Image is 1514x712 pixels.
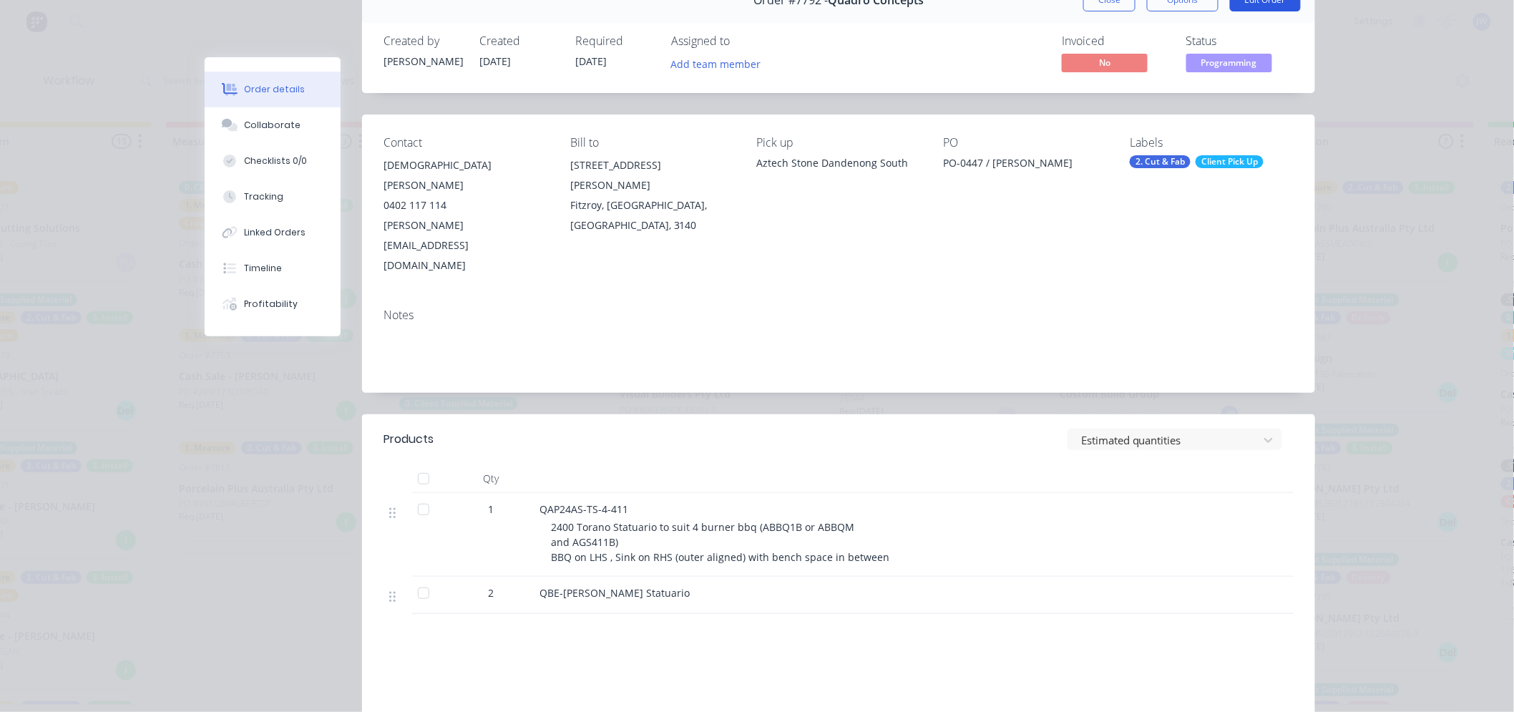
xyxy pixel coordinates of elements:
div: Order details [245,83,306,96]
span: [DATE] [479,54,511,68]
button: Profitability [205,286,341,322]
div: Notes [384,308,1294,322]
div: Aztech Stone Dandenong South [757,155,921,170]
div: Assigned to [671,34,814,48]
button: Checklists 0/0 [205,143,341,179]
button: Collaborate [205,107,341,143]
div: PO [943,136,1107,150]
div: Collaborate [245,119,301,132]
div: [DEMOGRAPHIC_DATA][PERSON_NAME]0402 117 114[PERSON_NAME][EMAIL_ADDRESS][DOMAIN_NAME] [384,155,547,275]
div: Products [384,431,434,448]
div: Required [575,34,654,48]
div: Invoiced [1062,34,1169,48]
div: Profitability [245,298,298,311]
div: Client Pick Up [1196,155,1264,168]
button: Tracking [205,179,341,215]
span: 2400 Torano Statuario to suit 4 burner bbq (ABBQ1B or ABBQM and AGS411B) BBQ on LHS , Sink on RHS... [551,520,889,564]
div: Qty [448,464,534,493]
div: [DEMOGRAPHIC_DATA][PERSON_NAME] [384,155,547,195]
div: Created [479,34,558,48]
span: Programming [1186,54,1272,72]
button: Linked Orders [205,215,341,250]
button: Order details [205,72,341,107]
div: Linked Orders [245,226,306,239]
button: Add team member [663,54,768,73]
div: [PERSON_NAME] [384,54,462,69]
div: Status [1186,34,1294,48]
div: Pick up [757,136,921,150]
div: Created by [384,34,462,48]
div: Timeline [245,262,283,275]
div: Bill to [570,136,734,150]
div: Fitzroy, [GEOGRAPHIC_DATA], [GEOGRAPHIC_DATA], 3140 [570,195,734,235]
span: 1 [488,502,494,517]
button: Timeline [205,250,341,286]
span: QAP24AS-TS-4-411 [539,502,628,516]
div: Labels [1130,136,1294,150]
div: PO-0447 / [PERSON_NAME] [943,155,1107,175]
div: [STREET_ADDRESS][PERSON_NAME]Fitzroy, [GEOGRAPHIC_DATA], [GEOGRAPHIC_DATA], 3140 [570,155,734,235]
button: Programming [1186,54,1272,75]
span: 2 [488,585,494,600]
button: Add team member [671,54,768,73]
div: 0402 117 114 [384,195,547,215]
div: [STREET_ADDRESS][PERSON_NAME] [570,155,734,195]
span: QBE-[PERSON_NAME] Statuario [539,586,690,600]
div: Contact [384,136,547,150]
div: Tracking [245,190,284,203]
span: [DATE] [575,54,607,68]
div: 2. Cut & Fab [1130,155,1191,168]
div: Checklists 0/0 [245,155,308,167]
div: [PERSON_NAME][EMAIL_ADDRESS][DOMAIN_NAME] [384,215,547,275]
span: No [1062,54,1148,72]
